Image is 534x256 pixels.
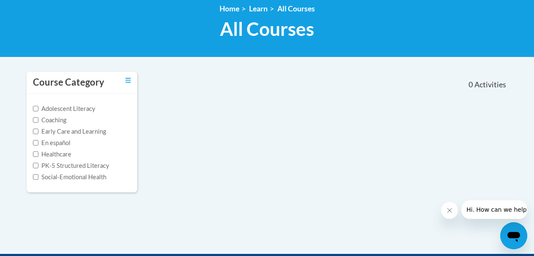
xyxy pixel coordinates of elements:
iframe: Close message [441,202,458,219]
label: Coaching [33,116,66,125]
h3: Course Category [33,76,104,89]
input: Checkbox for Options [33,140,38,146]
label: Social-Emotional Health [33,172,106,182]
iframe: Button to launch messaging window [500,222,527,249]
span: All Courses [220,18,314,40]
iframe: Message from company [461,200,527,219]
a: Toggle collapse [125,76,131,85]
a: Learn [249,4,268,13]
input: Checkbox for Options [33,163,38,168]
input: Checkbox for Options [33,151,38,157]
input: Checkbox for Options [33,106,38,111]
label: Adolescent Literacy [33,104,95,113]
a: All Courses [277,4,315,13]
label: Healthcare [33,150,71,159]
a: Home [220,4,239,13]
input: Checkbox for Options [33,174,38,180]
label: Early Care and Learning [33,127,106,136]
span: Hi. How can we help? [5,6,68,13]
label: En español [33,138,70,148]
input: Checkbox for Options [33,117,38,123]
label: PK-5 Structured Literacy [33,161,109,170]
input: Checkbox for Options [33,129,38,134]
span: Activities [474,80,506,89]
span: 0 [469,80,473,89]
